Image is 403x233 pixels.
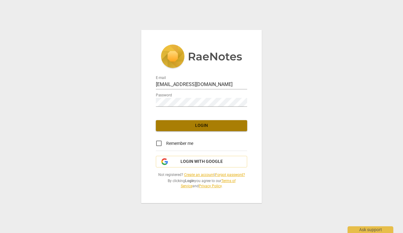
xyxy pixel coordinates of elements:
label: E-mail [156,76,166,80]
button: Login with Google [156,156,247,167]
span: Login [161,123,242,129]
div: Ask support [348,226,393,233]
a: Privacy Policy [199,184,222,188]
a: Forgot password? [215,173,245,177]
span: Not registered? | [156,172,247,177]
span: Remember me [166,140,193,147]
a: Terms of Service [181,179,236,188]
button: Login [156,120,247,131]
label: Password [156,94,172,97]
span: By clicking you agree to our and . [156,178,247,188]
b: Login [185,179,194,183]
span: Login with Google [180,159,223,165]
img: 5ac2273c67554f335776073100b6d88f.svg [161,45,242,70]
a: Create an account [184,173,214,177]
